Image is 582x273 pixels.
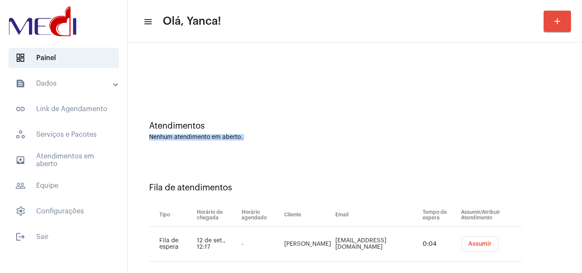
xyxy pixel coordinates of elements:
button: Assumir [461,236,498,252]
th: Cliente [282,203,333,227]
th: Email [333,203,421,227]
mat-icon: sidenav icon [15,181,26,191]
td: 12 de set., 12:17 [195,227,239,262]
span: Link de Agendamento [9,99,119,119]
td: [EMAIL_ADDRESS][DOMAIN_NAME] [333,227,421,262]
th: Horário agendado [239,203,282,227]
span: sidenav icon [15,206,26,216]
span: sidenav icon [15,53,26,63]
div: Nenhum atendimento em aberto. [149,134,561,141]
mat-chip-list: selection [461,236,522,252]
td: - [239,227,282,262]
th: Tempo de espera [421,203,459,227]
th: Assumir/Atribuir Atendimento [459,203,522,227]
img: d3a1b5fa-500b-b90f-5a1c-719c20e9830b.png [7,4,78,38]
div: Atendimentos [149,121,561,131]
span: Assumir [468,241,492,247]
mat-icon: sidenav icon [15,78,26,89]
td: 0:04 [421,227,459,262]
th: Tipo [149,203,195,227]
span: Olá, Yanca! [163,14,221,28]
td: [PERSON_NAME] [282,227,333,262]
th: Horário de chegada [195,203,239,227]
span: Configurações [9,201,119,221]
mat-panel-title: Dados [15,78,114,89]
span: Atendimentos em aberto [9,150,119,170]
span: sidenav icon [15,129,26,140]
mat-icon: sidenav icon [15,232,26,242]
mat-icon: sidenav icon [15,104,26,114]
span: Painel [9,48,119,68]
mat-expansion-panel-header: sidenav iconDados [5,73,127,94]
mat-icon: add [552,16,562,26]
span: Equipe [9,175,119,196]
span: Sair [9,227,119,247]
td: Fila de espera [149,227,195,262]
mat-icon: sidenav icon [143,17,152,27]
div: Fila de atendimentos [149,183,561,193]
mat-icon: sidenav icon [15,155,26,165]
span: Serviços e Pacotes [9,124,119,145]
